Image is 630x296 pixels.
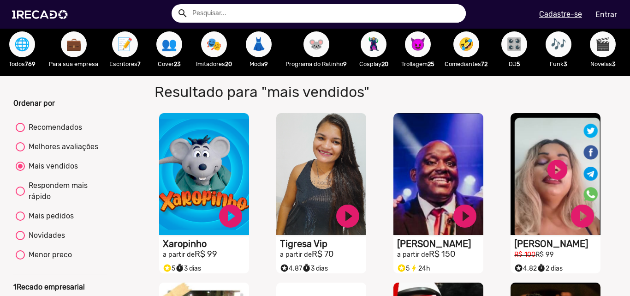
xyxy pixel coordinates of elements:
button: 🎶 [546,31,571,57]
b: 3 [612,60,616,67]
span: 💼 [66,31,82,57]
span: 5 [397,265,410,272]
h1: Xaropinho [163,238,249,249]
button: 📝 [112,31,138,57]
b: 5 [517,60,520,67]
p: Comediantes [445,60,487,68]
div: Melhores avaliações [25,141,98,152]
span: 4.87 [280,265,302,272]
span: 🐭 [309,31,324,57]
span: 😈 [410,31,426,57]
b: 9 [264,60,268,67]
b: 769 [25,60,36,67]
i: bolt [410,261,418,272]
span: 👥 [161,31,177,57]
div: Recomendados [25,122,82,133]
h2: R$ 99 [163,249,249,260]
small: R$ 99 [535,251,554,259]
i: Selo super talento [514,261,523,272]
button: 🎭 [201,31,227,57]
p: Imitadores [196,60,232,68]
h1: Tigresa Vip [280,238,366,249]
small: timer [175,264,184,272]
div: Mais vendidos [25,161,78,172]
a: play_circle_filled [451,202,479,230]
div: Menor preco [25,249,72,260]
video: S1RECADO vídeos dedicados para fãs e empresas [276,113,366,235]
span: 📝 [117,31,133,57]
a: Entrar [589,6,623,23]
button: 🤣 [453,31,479,57]
input: Pesquisar... [185,4,466,23]
h1: [PERSON_NAME] [397,238,483,249]
p: Novelas [585,60,620,68]
button: 😈 [405,31,431,57]
p: Cover [152,60,187,68]
small: timer [537,264,546,272]
a: play_circle_filled [334,202,362,230]
i: Selo super talento [280,261,289,272]
button: 💼 [61,31,87,57]
b: 72 [481,60,487,67]
small: a partir de [280,251,312,259]
button: 🎛️ [501,31,527,57]
video: S1RECADO vídeos dedicados para fãs e empresas [159,113,249,235]
small: stars [397,264,406,272]
button: 🦹🏼‍♀️ [361,31,386,57]
small: stars [163,264,172,272]
a: play_circle_filled [217,202,244,230]
span: 🎭 [206,31,222,57]
b: 25 [428,60,434,67]
div: Novidades [25,230,65,241]
button: 👗 [246,31,272,57]
small: bolt [410,264,418,272]
b: 23 [174,60,181,67]
span: 🎛️ [506,31,522,57]
button: 🎬 [590,31,616,57]
i: timer [302,261,311,272]
b: 20 [225,60,232,67]
h1: Resultado para "mais vendidos" [148,83,456,101]
p: Programa do Ratinho [285,60,347,68]
i: Selo super talento [397,261,406,272]
button: 🐭 [303,31,329,57]
span: 24h [410,265,430,272]
p: DJ [497,60,532,68]
span: 🤣 [458,31,474,57]
span: 3 dias [175,265,201,272]
b: 9 [343,60,347,67]
span: 🦹🏼‍♀️ [366,31,381,57]
p: Funk [541,60,576,68]
span: 4.82 [514,265,537,272]
span: 5 [163,265,175,272]
small: a partir de [163,251,195,259]
small: R$ 100 [514,251,535,259]
b: 3 [564,60,567,67]
u: Cadastre-se [539,10,582,18]
p: Moda [241,60,276,68]
small: timer [302,264,311,272]
button: 🌐 [9,31,35,57]
h1: [PERSON_NAME] [514,238,600,249]
a: play_circle_filled [569,202,596,230]
video: S1RECADO vídeos dedicados para fãs e empresas [393,113,483,235]
p: Todos [5,60,40,68]
button: Example home icon [174,5,190,21]
span: 🌐 [14,31,30,57]
i: timer [175,261,184,272]
p: Para sua empresa [49,60,98,68]
small: stars [280,264,289,272]
p: Cosplay [356,60,391,68]
video: S1RECADO vídeos dedicados para fãs e empresas [511,113,600,235]
div: Mais pedidos [25,211,74,222]
span: 🎬 [595,31,611,57]
b: 7 [137,60,141,67]
small: stars [514,264,523,272]
i: Selo super talento [163,261,172,272]
h2: R$ 150 [397,249,483,260]
mat-icon: Example home icon [177,8,188,19]
b: 1Recado empresarial [13,283,85,291]
span: 👗 [251,31,267,57]
p: Trollagem [400,60,435,68]
small: a partir de [397,251,429,259]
